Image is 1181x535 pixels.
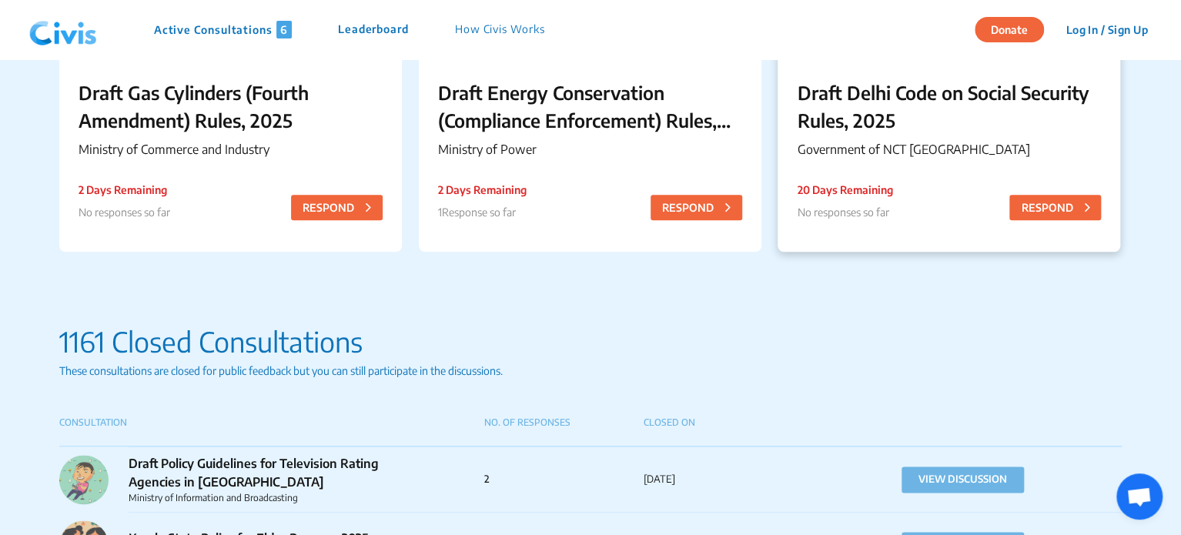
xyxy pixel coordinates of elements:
[79,140,383,159] p: Ministry of Commerce and Industry
[79,206,170,219] span: No responses so far
[59,363,1122,379] p: These consultations are closed for public feedback but you can still participate in the discussions.
[79,182,170,198] p: 2 Days Remaining
[797,182,892,198] p: 20 Days Remaining
[438,204,527,220] p: 1
[438,182,527,198] p: 2 Days Remaining
[23,7,103,53] img: navlogo.png
[291,195,383,220] button: RESPOND
[1116,473,1163,520] a: Open chat
[438,140,742,159] p: Ministry of Power
[797,140,1101,159] p: Government of NCT [GEOGRAPHIC_DATA]
[59,416,484,430] p: CONSULTATION
[1056,18,1158,42] button: Log In / Sign Up
[975,21,1056,36] a: Donate
[129,491,413,505] p: Ministry of Information and Broadcasting
[975,17,1044,42] button: Donate
[338,21,409,38] p: Leaderboard
[1009,195,1101,220] button: RESPOND
[797,79,1101,134] p: Draft Delhi Code on Social Security Rules, 2025
[644,472,803,487] p: [DATE]
[59,455,109,504] img: n3up77s6drunkl3q7mnom4rmg7o2
[79,79,383,134] p: Draft Gas Cylinders (Fourth Amendment) Rules, 2025
[455,21,545,38] p: How Civis Works
[442,206,516,219] span: Response so far
[438,79,742,134] p: Draft Energy Conservation (Compliance Enforcement) Rules, 2025
[129,454,413,491] p: Draft Policy Guidelines for Television Rating Agencies in [GEOGRAPHIC_DATA]
[154,21,292,38] p: Active Consultations
[59,321,1122,363] p: 1161 Closed Consultations
[644,416,803,430] p: CLOSED ON
[902,466,1024,493] button: VIEW DISCUSSION
[276,21,292,38] span: 6
[484,416,644,430] p: NO. OF RESPONSES
[484,472,644,487] p: 2
[797,206,888,219] span: No responses so far
[651,195,742,220] button: RESPOND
